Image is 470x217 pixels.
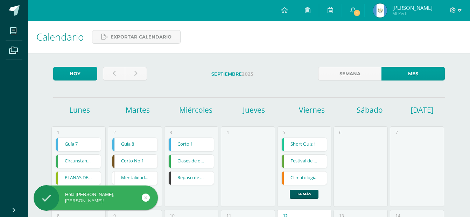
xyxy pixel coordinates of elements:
h1: Sábado [342,105,398,115]
a: Guía 7 [56,138,101,151]
h1: Miércoles [168,105,224,115]
span: Exportar calendario [111,30,171,43]
label: 2025 [153,67,313,81]
a: Guía 8 [112,138,157,151]
div: 6 [339,129,342,135]
div: 4 [226,129,229,135]
div: Clases de oraciones según su intención | Tarea [168,154,214,168]
span: Calendario [36,30,84,43]
div: 5 [283,129,285,135]
div: Climatología | Tarea [281,171,327,185]
a: Repaso de habilidades - Edita una escena animada [169,171,214,185]
div: Circunstancial y atributo | Tarea [56,154,101,168]
h1: Martes [110,105,166,115]
a: Festival de Gimnasias [282,155,327,168]
a: Climatología [282,171,327,185]
a: Short Quiz 1 [282,138,327,151]
div: Short Quiz 1 | Examen [281,138,327,152]
span: 1 [353,9,361,17]
div: Guía 8 | Tarea [112,138,158,152]
a: Hoy [53,67,97,80]
a: Mes [381,67,445,80]
a: PLANAS DE LA LETRA T y t mayúscula y minúscula [56,171,101,185]
h1: Jueves [226,105,282,115]
div: Repaso de habilidades - Edita una escena animada | Tarea [168,171,214,185]
h1: [DATE] [411,105,419,115]
a: Corto No.1 [112,155,157,168]
div: Corto No.1 | Tarea [112,154,158,168]
div: Guía 7 | Tarea [56,138,101,152]
a: Corto 1 [169,138,214,151]
a: +4 más [290,190,318,199]
div: 7 [395,129,398,135]
div: 1 [57,129,59,135]
strong: Septiembre [211,71,242,77]
div: 2 [113,129,116,135]
span: [PERSON_NAME] [392,4,433,11]
a: Exportar calendario [92,30,181,44]
div: PLANAS DE LA LETRA T y t mayúscula y minúscula | Tarea [56,171,101,185]
img: 85a5fd15b2e059b2218af4f1eff88d94.png [373,3,387,17]
span: Mi Perfil [392,10,433,16]
div: Mentalidad - Arquitectura de Mi Destino | Tarea [112,171,158,185]
h1: Lunes [52,105,108,115]
div: Hola [PERSON_NAME], [PERSON_NAME]! [34,191,158,204]
a: Mentalidad - Arquitectura de Mi Destino [112,171,157,185]
div: Corto 1 | Tarea [168,138,214,152]
div: 3 [170,129,172,135]
a: Clases de oraciones según su intención [169,155,214,168]
a: Circunstancial y atributo [56,155,101,168]
h1: Viernes [284,105,340,115]
div: Festival de Gimnasias | Tarea [281,154,327,168]
a: Semana [318,67,381,80]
